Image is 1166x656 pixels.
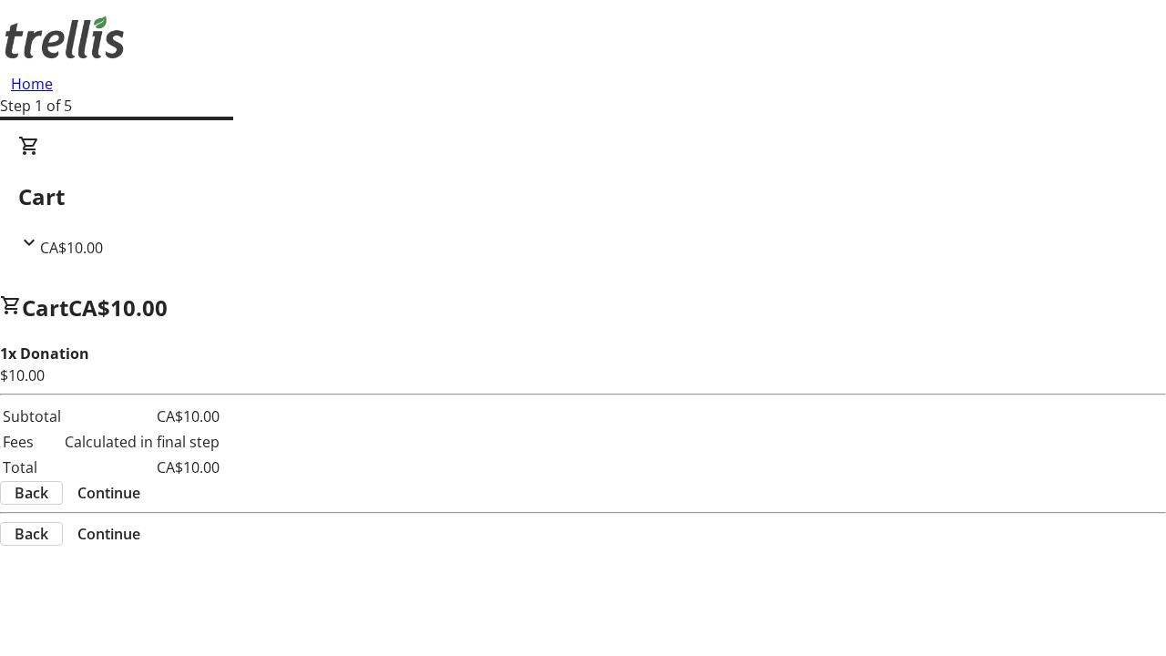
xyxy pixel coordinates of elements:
[18,135,1148,259] div: CartCA$10.00
[15,482,48,504] span: Back
[18,180,1148,213] h2: Cart
[2,405,62,428] td: Subtotal
[64,405,220,428] td: CA$10.00
[64,456,220,479] td: CA$10.00
[63,523,155,545] button: Continue
[2,456,62,479] td: Total
[77,523,140,545] span: Continue
[22,292,68,323] span: Cart
[40,238,103,258] span: CA$10.00
[64,430,220,454] td: Calculated in final step
[2,430,62,454] td: Fees
[68,292,168,323] span: CA$10.00
[63,482,155,504] button: Continue
[77,482,140,504] span: Continue
[15,523,48,545] span: Back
